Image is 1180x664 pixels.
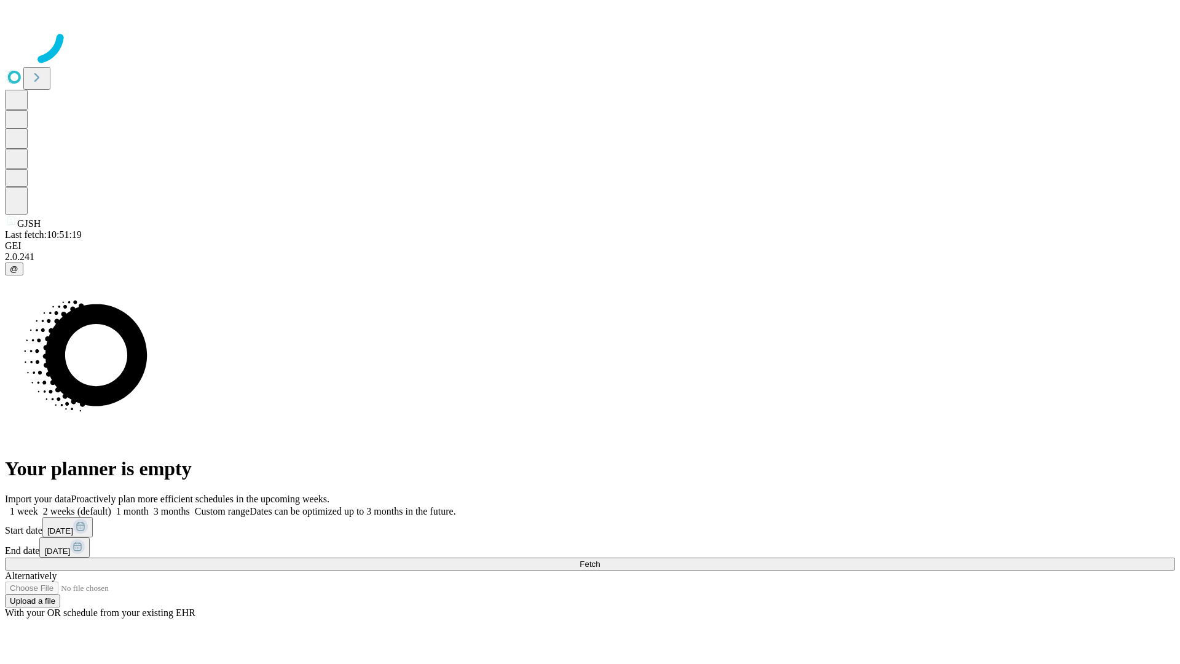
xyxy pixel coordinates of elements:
[5,537,1175,558] div: End date
[250,506,455,516] span: Dates can be optimized up to 3 months in the future.
[5,251,1175,263] div: 2.0.241
[71,494,329,504] span: Proactively plan more efficient schedules in the upcoming weeks.
[39,537,90,558] button: [DATE]
[17,218,41,229] span: GJSH
[154,506,190,516] span: 3 months
[5,571,57,581] span: Alternatively
[195,506,250,516] span: Custom range
[5,494,71,504] span: Import your data
[580,559,600,569] span: Fetch
[5,229,82,240] span: Last fetch: 10:51:19
[10,264,18,274] span: @
[44,547,70,556] span: [DATE]
[47,526,73,536] span: [DATE]
[5,558,1175,571] button: Fetch
[5,517,1175,537] div: Start date
[5,457,1175,480] h1: Your planner is empty
[5,607,195,618] span: With your OR schedule from your existing EHR
[5,595,60,607] button: Upload a file
[42,517,93,537] button: [DATE]
[5,263,23,275] button: @
[10,506,38,516] span: 1 week
[116,506,149,516] span: 1 month
[5,240,1175,251] div: GEI
[43,506,111,516] span: 2 weeks (default)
